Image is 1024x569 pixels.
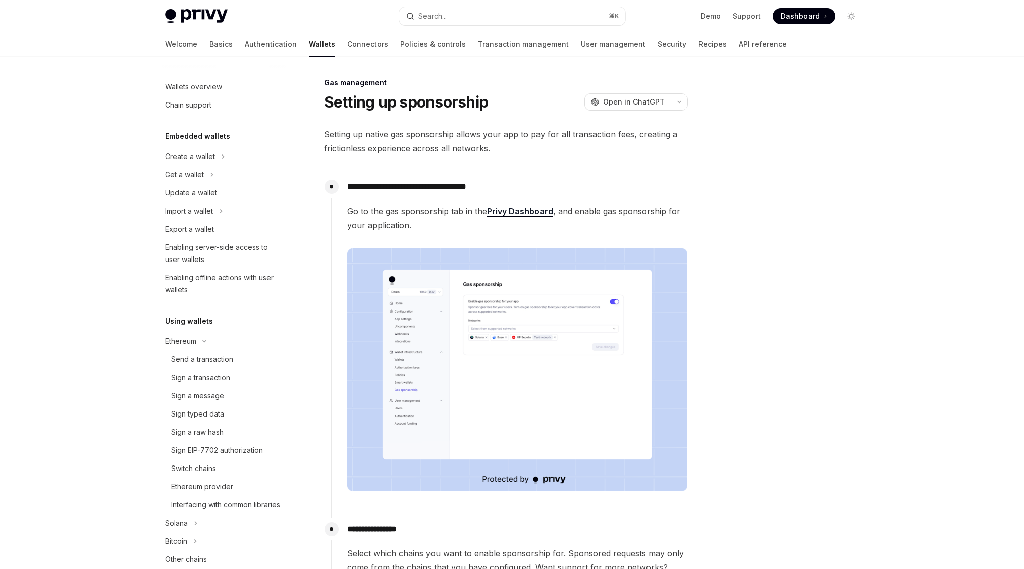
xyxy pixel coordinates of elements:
[157,478,286,496] a: Ethereum provider
[157,238,286,269] a: Enabling server-side access to user wallets
[843,8,859,24] button: Toggle dark mode
[157,269,286,299] a: Enabling offline actions with user wallets
[171,481,233,493] div: Ethereum provider
[157,441,286,459] a: Sign EIP-7702 authorization
[157,423,286,441] a: Sign a raw hash
[324,93,489,111] h1: Setting up sponsorship
[165,272,280,296] div: Enabling offline actions with user wallets
[165,205,213,217] div: Import a wallet
[584,93,671,111] button: Open in ChatGPT
[165,81,222,93] div: Wallets overview
[324,78,688,88] div: Gas management
[171,444,263,456] div: Sign EIP-7702 authorization
[157,332,286,350] button: Ethereum
[418,10,447,22] div: Search...
[157,184,286,202] a: Update a wallet
[165,241,280,266] div: Enabling server-side access to user wallets
[609,12,619,20] span: ⌘ K
[347,204,687,232] span: Go to the gas sponsorship tab in the , and enable gas sponsorship for your application.
[739,32,787,57] a: API reference
[157,147,286,166] button: Create a wallet
[400,32,466,57] a: Policies & controls
[171,390,224,402] div: Sign a message
[157,202,286,220] button: Import a wallet
[773,8,835,24] a: Dashboard
[347,32,388,57] a: Connectors
[157,550,286,568] a: Other chains
[581,32,645,57] a: User management
[733,11,761,21] a: Support
[157,405,286,423] a: Sign typed data
[165,315,213,327] h5: Using wallets
[171,353,233,366] div: Send a transaction
[165,169,204,181] div: Get a wallet
[165,535,187,547] div: Bitcoin
[165,130,230,142] h5: Embedded wallets
[165,335,196,347] div: Ethereum
[157,387,286,405] a: Sign a message
[245,32,297,57] a: Authentication
[157,78,286,96] a: Wallets overview
[309,32,335,57] a: Wallets
[165,150,215,163] div: Create a wallet
[171,426,224,438] div: Sign a raw hash
[157,350,286,369] a: Send a transaction
[658,32,686,57] a: Security
[165,517,188,529] div: Solana
[165,553,207,565] div: Other chains
[171,372,230,384] div: Sign a transaction
[157,459,286,478] a: Switch chains
[171,462,216,475] div: Switch chains
[165,32,197,57] a: Welcome
[487,206,553,217] a: Privy Dashboard
[603,97,665,107] span: Open in ChatGPT
[347,248,687,492] img: images/gas-sponsorship.png
[698,32,727,57] a: Recipes
[157,166,286,184] button: Get a wallet
[165,187,217,199] div: Update a wallet
[157,369,286,387] a: Sign a transaction
[165,223,214,235] div: Export a wallet
[478,32,569,57] a: Transaction management
[700,11,721,21] a: Demo
[157,220,286,238] a: Export a wallet
[171,408,224,420] div: Sign typed data
[324,127,688,156] span: Setting up native gas sponsorship allows your app to pay for all transaction fees, creating a fri...
[171,499,280,511] div: Interfacing with common libraries
[209,32,233,57] a: Basics
[157,532,286,550] button: Bitcoin
[165,99,211,111] div: Chain support
[157,496,286,514] a: Interfacing with common libraries
[157,96,286,114] a: Chain support
[399,7,625,25] button: Search...⌘K
[157,514,286,532] button: Solana
[781,11,820,21] span: Dashboard
[165,9,228,23] img: light logo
